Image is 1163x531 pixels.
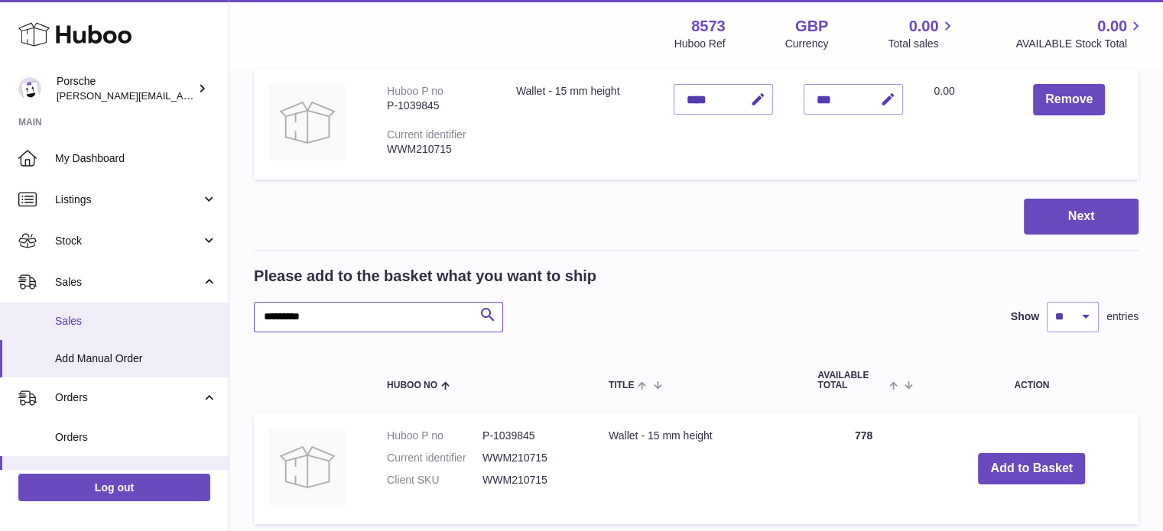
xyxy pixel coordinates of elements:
[674,37,726,51] div: Huboo Ref
[269,429,346,505] img: Wallet - 15 mm height
[269,84,346,160] img: Wallet - 15 mm height
[817,371,885,390] span: AVAILABLE Total
[1015,37,1145,51] span: AVAILABLE Stock Total
[387,380,437,390] span: Huboo no
[802,413,924,524] td: 778
[55,275,201,290] span: Sales
[593,413,802,524] td: Wallet - 15 mm height
[924,355,1139,406] th: Action
[609,380,634,390] span: Title
[18,474,210,501] a: Log out
[387,473,482,487] dt: Client SKU
[55,151,217,166] span: My Dashboard
[254,266,596,287] h2: Please add to the basket what you want to ship
[18,77,41,100] img: john.crosland@porsche.co.uk
[795,16,828,37] strong: GBP
[387,429,482,443] dt: Huboo P no
[1033,84,1105,115] button: Remove
[1011,309,1039,324] label: Show
[55,314,217,329] span: Sales
[1106,309,1139,324] span: entries
[1097,16,1127,37] span: 0.00
[785,37,829,51] div: Currency
[482,473,578,487] dd: WWM210715
[691,16,726,37] strong: 8573
[934,85,954,97] span: 0.00
[888,37,956,51] span: Total sales
[55,390,201,405] span: Orders
[387,142,486,157] div: WWM210715
[888,16,956,51] a: 0.00 Total sales
[909,16,939,37] span: 0.00
[387,85,443,97] div: Huboo P no
[55,430,217,445] span: Orders
[387,451,482,465] dt: Current identifier
[387,99,486,113] div: P-1039845
[387,128,466,141] div: Current identifier
[482,451,578,465] dd: WWM210715
[55,468,217,482] span: Add Manual Order
[501,69,659,180] td: Wallet - 15 mm height
[978,453,1085,484] button: Add to Basket
[1015,16,1145,51] a: 0.00 AVAILABLE Stock Total
[55,234,201,248] span: Stock
[482,429,578,443] dd: P-1039845
[57,89,388,102] span: [PERSON_NAME][EMAIL_ADDRESS][PERSON_NAME][DOMAIN_NAME]
[55,193,201,207] span: Listings
[57,74,194,103] div: Porsche
[55,351,217,366] span: Add Manual Order
[1024,199,1139,235] button: Next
